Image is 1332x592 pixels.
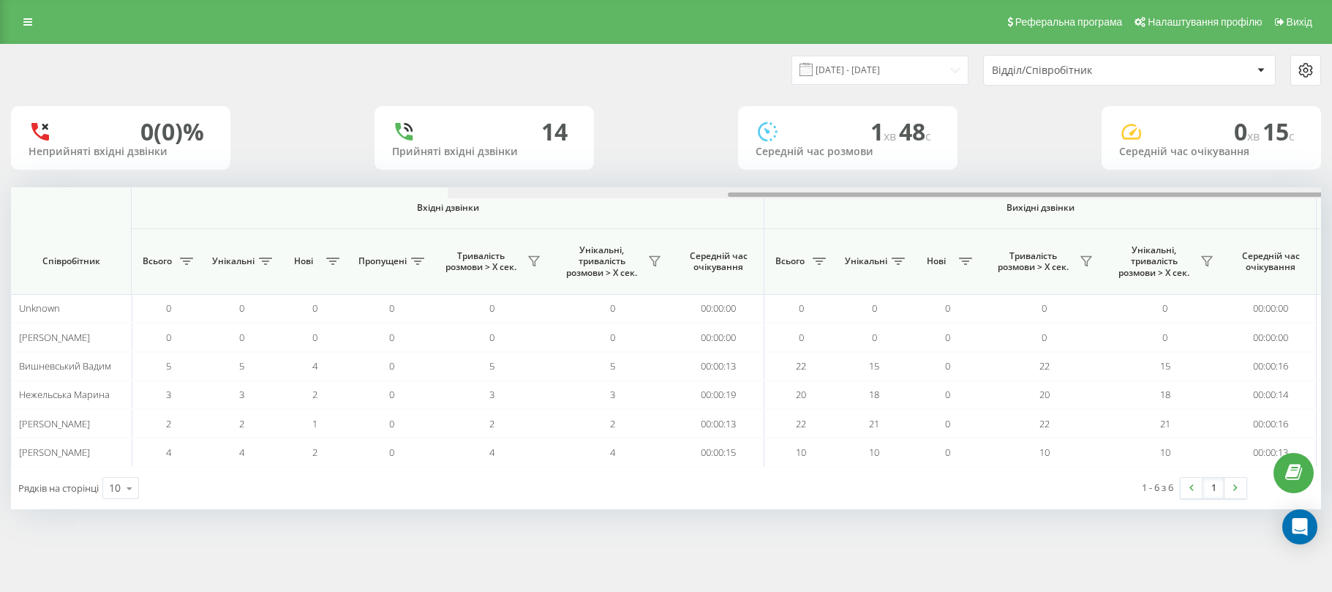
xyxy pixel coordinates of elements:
span: 0 [872,301,877,315]
span: Всього [772,255,808,267]
td: 00:00:13 [1225,438,1317,467]
span: 0 [489,331,494,344]
span: 15 [1263,116,1295,147]
span: 0 [166,301,171,315]
span: 0 [945,446,950,459]
span: [PERSON_NAME] [19,446,90,459]
span: 22 [796,359,806,372]
span: 18 [869,388,879,401]
span: Нові [918,255,955,267]
span: 4 [489,446,494,459]
span: 4 [312,359,317,372]
span: 3 [610,388,615,401]
span: 0 [945,331,950,344]
div: 1 - 6 з 6 [1142,480,1173,495]
span: 5 [166,359,171,372]
td: 00:00:19 [673,381,764,409]
span: 0 [1234,116,1263,147]
span: хв [884,128,899,144]
span: 21 [869,417,879,430]
span: Unknown [19,301,60,315]
div: Середній час очікування [1119,146,1303,158]
td: 00:00:00 [1225,294,1317,323]
span: Вихідні дзвінки [799,202,1282,214]
td: 00:00:00 [1225,323,1317,351]
span: хв [1247,128,1263,144]
span: 2 [610,417,615,430]
span: Середній час очікування [1236,250,1305,273]
span: 3 [166,388,171,401]
span: 0 [166,331,171,344]
div: Open Intercom Messenger [1282,509,1317,544]
span: 22 [1039,417,1050,430]
span: 0 [239,331,244,344]
span: Вишневський Вадим [19,359,111,372]
div: Прийняті вхідні дзвінки [392,146,576,158]
span: [PERSON_NAME] [19,331,90,344]
span: 0 [1042,301,1047,315]
span: 0 [945,388,950,401]
td: 00:00:00 [673,323,764,351]
span: 5 [610,359,615,372]
span: 0 [945,417,950,430]
span: c [925,128,931,144]
span: Рядків на сторінці [18,482,99,495]
span: Унікальні, тривалість розмови > Х сек. [560,244,644,279]
td: 00:00:14 [1225,381,1317,409]
td: 00:00:13 [673,352,764,381]
span: Тривалість розмови > Х сек. [439,250,523,273]
span: 0 [799,301,804,315]
span: 21 [1160,417,1170,430]
span: Середній час очікування [684,250,753,273]
span: Унікальні [212,255,255,267]
span: 0 [312,331,317,344]
span: Унікальні, тривалість розмови > Х сек. [1112,244,1196,279]
span: 0 [1042,331,1047,344]
span: 2 [312,388,317,401]
span: Вхідні дзвінки [170,202,726,214]
span: 0 [389,359,394,372]
span: 0 [610,331,615,344]
span: 2 [489,417,494,430]
span: Нові [285,255,322,267]
span: 4 [166,446,171,459]
span: 20 [796,388,806,401]
span: 15 [1160,359,1170,372]
span: 0 [239,301,244,315]
span: 0 [1162,331,1167,344]
span: Співробітник [23,255,118,267]
span: Налаштування профілю [1148,16,1262,28]
span: 2 [312,446,317,459]
span: c [1289,128,1295,144]
span: Нежельська Марина [19,388,110,401]
span: 0 [389,417,394,430]
a: 1 [1203,478,1224,498]
span: 0 [1162,301,1167,315]
span: 22 [1039,359,1050,372]
td: 00:00:16 [1225,409,1317,438]
span: 4 [239,446,244,459]
td: 00:00:00 [673,294,764,323]
div: Середній час розмови [756,146,940,158]
span: Пропущені [358,255,407,267]
span: 3 [489,388,494,401]
span: 18 [1160,388,1170,401]
span: 0 [389,301,394,315]
span: Унікальні [845,255,887,267]
span: 1 [312,417,317,430]
span: 5 [489,359,494,372]
span: 0 [312,301,317,315]
span: Всього [139,255,176,267]
span: 3 [239,388,244,401]
span: 0 [389,446,394,459]
span: 48 [899,116,931,147]
span: 10 [796,446,806,459]
span: 2 [239,417,244,430]
span: 5 [239,359,244,372]
td: 00:00:13 [673,409,764,438]
span: 20 [1039,388,1050,401]
span: [PERSON_NAME] [19,417,90,430]
span: Реферальна програма [1015,16,1123,28]
span: 22 [796,417,806,430]
span: 10 [869,446,879,459]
